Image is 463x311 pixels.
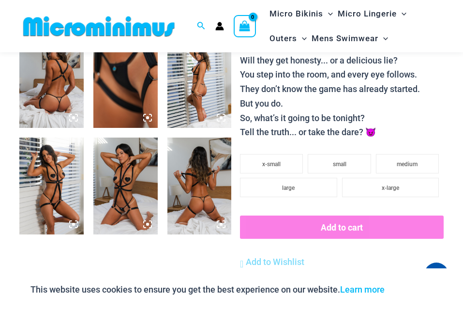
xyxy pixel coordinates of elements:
[312,26,378,51] span: Mens Swimwear
[269,26,297,51] span: Outers
[309,26,390,51] a: Mens SwimwearMenu ToggleMenu Toggle
[397,1,406,26] span: Menu Toggle
[382,185,399,191] span: x-large
[93,31,158,128] img: Truth or Dare Black 1905 Bodysuit 611 Micro
[282,185,295,191] span: large
[392,278,433,301] button: Accept
[93,138,158,234] img: Truth or Dare Black 1905 Bodysuit 611 Micro
[397,161,418,168] span: medium
[240,216,444,239] button: Add to cart
[342,178,439,197] li: x-large
[333,161,346,168] span: small
[376,154,439,173] li: medium
[267,1,335,26] a: Micro BikinisMenu ToggleMenu Toggle
[269,1,323,26] span: Micro Bikinis
[297,26,307,51] span: Menu Toggle
[167,138,232,234] img: Truth or Dare Black 1905 Bodysuit 611 Micro
[338,1,397,26] span: Micro Lingerie
[246,257,304,267] span: Add to Wishlist
[30,282,385,297] p: This website uses cookies to ensure you get the best experience on our website.
[335,1,409,26] a: Micro LingerieMenu ToggleMenu Toggle
[234,15,256,37] a: View Shopping Cart, empty
[19,31,84,128] img: Truth or Dare Black 1905 Bodysuit 611 Micro
[267,26,309,51] a: OutersMenu ToggleMenu Toggle
[19,138,84,234] img: Truth or Dare Black 1905 Bodysuit 611 Micro
[19,16,179,37] img: MM SHOP LOGO FLAT
[167,31,232,128] img: Truth or Dare Black 1905 Bodysuit 611 Micro
[240,154,303,173] li: x-small
[340,284,385,295] a: Learn more
[262,161,281,168] span: x-small
[378,26,388,51] span: Menu Toggle
[240,255,304,269] a: Add to Wishlist
[197,20,206,32] a: Search icon link
[215,22,224,31] a: Account icon link
[308,154,371,173] li: small
[323,1,333,26] span: Menu Toggle
[240,178,337,197] li: large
